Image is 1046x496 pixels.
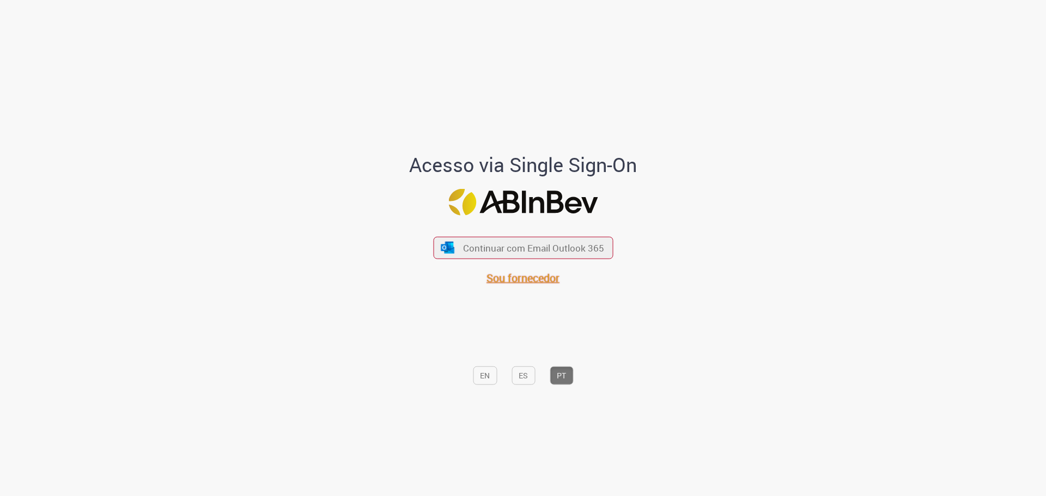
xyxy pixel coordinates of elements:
button: ícone Azure/Microsoft 360 Continuar com Email Outlook 365 [433,236,613,259]
h1: Acesso via Single Sign-On [372,154,674,176]
button: ES [512,366,535,384]
button: EN [473,366,497,384]
img: ícone Azure/Microsoft 360 [440,242,455,253]
img: Logo ABInBev [448,188,598,215]
button: PT [550,366,573,384]
span: Continuar com Email Outlook 365 [463,242,604,254]
a: Sou fornecedor [486,271,560,285]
